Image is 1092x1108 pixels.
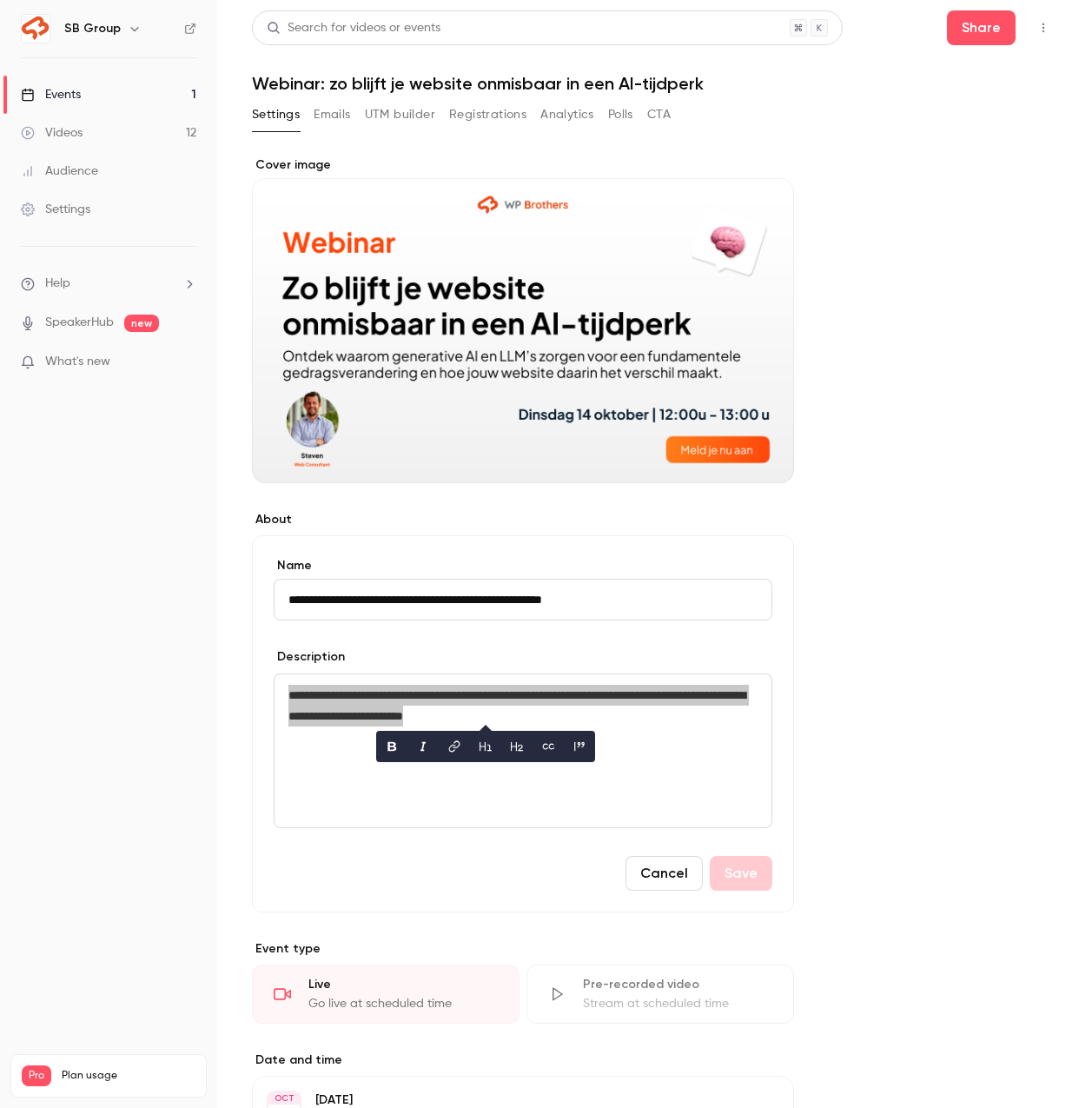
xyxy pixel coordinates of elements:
img: SB Group [22,15,50,43]
div: Events [21,86,81,103]
span: new [124,315,159,332]
span: What's new [45,353,110,371]
label: About [252,511,794,528]
button: italic [409,733,437,760]
span: Plan usage [62,1069,195,1083]
div: Videos [21,124,83,142]
p: Event type [252,940,794,958]
section: Cover image [252,156,794,483]
label: Name [274,557,772,574]
div: LiveGo live at scheduled time [252,965,520,1024]
button: Polls [608,101,633,129]
button: UTM builder [365,101,435,129]
button: Settings [252,101,300,129]
button: link [440,733,468,760]
h6: SB Group [64,20,121,37]
span: Pro [22,1065,51,1086]
button: bold [378,733,406,760]
a: SpeakerHub [45,314,114,332]
button: Cancel [625,856,703,891]
section: description [274,673,772,828]
li: help-dropdown-opener [21,275,196,293]
div: Go live at scheduled time [308,995,498,1012]
div: Settings [21,201,90,218]
div: editor [275,674,771,827]
div: Search for videos or events [267,19,440,37]
iframe: Noticeable Trigger [175,355,196,370]
span: Help [45,275,70,293]
button: Share [947,10,1016,45]
h1: Webinar: zo blijft je website onmisbaar in een AI-tijdperk [252,73,1057,94]
div: Audience [21,163,98,180]
button: Analytics [540,101,594,129]
button: blockquote [566,733,593,760]
div: Stream at scheduled time [583,995,772,1012]
label: Cover image [252,156,794,174]
button: Emails [314,101,350,129]
div: Live [308,976,498,993]
div: OCT [268,1092,300,1105]
label: Date and time [252,1052,794,1069]
div: Pre-recorded videoStream at scheduled time [526,965,794,1024]
button: Registrations [449,101,526,129]
div: Pre-recorded video [583,976,772,993]
label: Description [274,648,345,666]
button: CTA [647,101,671,129]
